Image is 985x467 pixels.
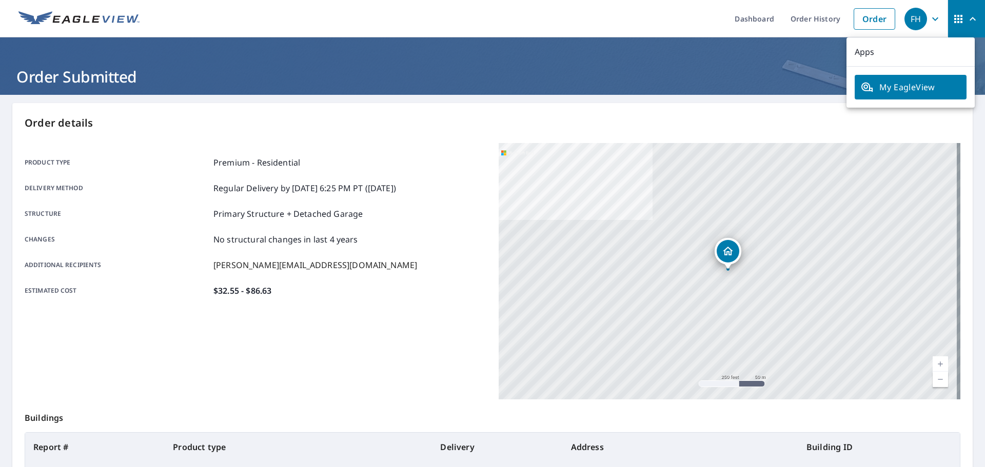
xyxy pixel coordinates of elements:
[861,81,960,93] span: My EagleView
[855,75,967,99] a: My EagleView
[715,238,741,270] div: Dropped pin, building 1, Residential property, 1042 Eagle View Dr Birmingham, AL 35213
[798,433,960,461] th: Building ID
[213,182,396,194] p: Regular Delivery by [DATE] 6:25 PM PT ([DATE])
[25,208,209,220] p: Structure
[25,156,209,169] p: Product type
[213,285,271,297] p: $32.55 - $86.63
[213,259,417,271] p: [PERSON_NAME][EMAIL_ADDRESS][DOMAIN_NAME]
[213,156,300,169] p: Premium - Residential
[563,433,798,461] th: Address
[904,8,927,30] div: FH
[25,115,960,131] p: Order details
[213,208,363,220] p: Primary Structure + Detached Garage
[213,233,358,246] p: No structural changes in last 4 years
[25,182,209,194] p: Delivery method
[933,372,948,387] a: Current Level 17, Zoom Out
[25,259,209,271] p: Additional recipients
[933,356,948,372] a: Current Level 17, Zoom In
[854,8,895,30] a: Order
[18,11,140,27] img: EV Logo
[25,285,209,297] p: Estimated cost
[846,37,975,67] p: Apps
[25,433,165,461] th: Report #
[165,433,432,461] th: Product type
[25,399,960,432] p: Buildings
[25,233,209,246] p: Changes
[432,433,562,461] th: Delivery
[12,66,973,87] h1: Order Submitted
